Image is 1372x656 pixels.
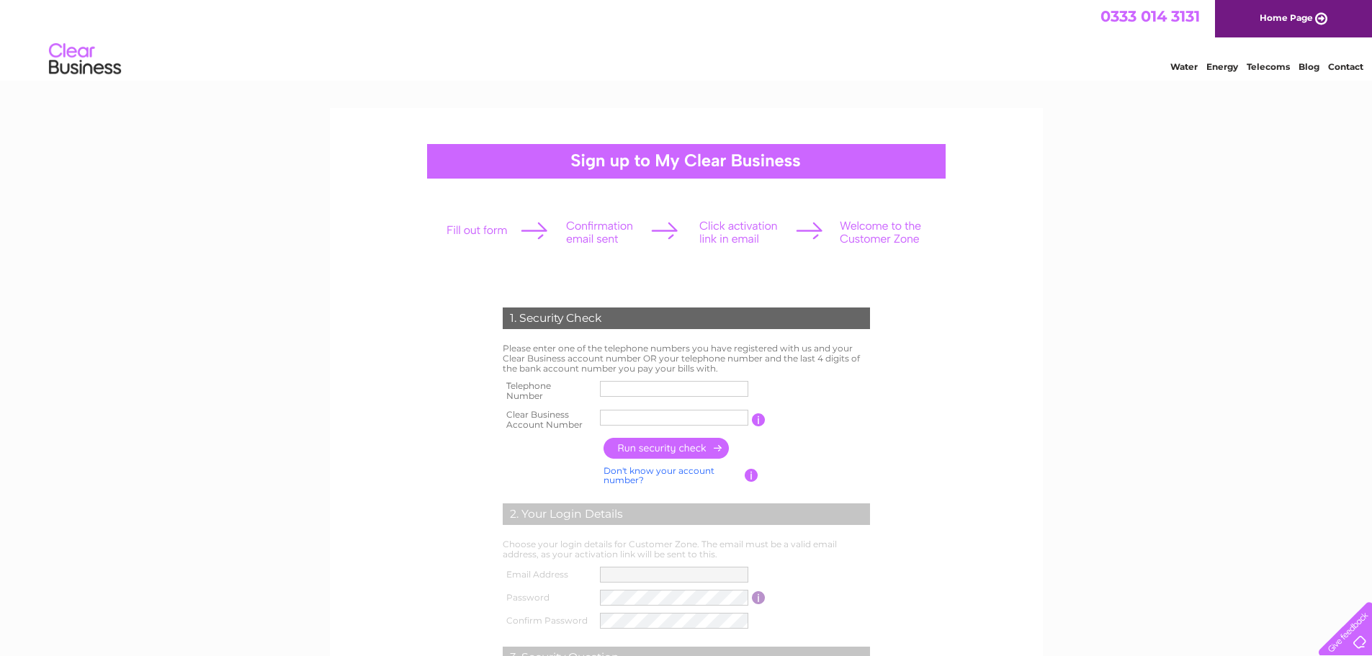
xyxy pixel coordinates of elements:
[499,586,597,609] th: Password
[503,307,870,329] div: 1. Security Check
[499,405,597,434] th: Clear Business Account Number
[1100,7,1200,25] a: 0333 014 3131
[499,377,597,405] th: Telephone Number
[499,536,874,563] td: Choose your login details for Customer Zone. The email must be a valid email address, as your act...
[1299,61,1319,72] a: Blog
[48,37,122,81] img: logo.png
[499,563,597,586] th: Email Address
[745,469,758,482] input: Information
[499,340,874,377] td: Please enter one of the telephone numbers you have registered with us and your Clear Business acc...
[1206,61,1238,72] a: Energy
[346,8,1027,70] div: Clear Business is a trading name of Verastar Limited (registered in [GEOGRAPHIC_DATA] No. 3667643...
[499,609,597,632] th: Confirm Password
[1247,61,1290,72] a: Telecoms
[604,465,714,486] a: Don't know your account number?
[752,591,766,604] input: Information
[1328,61,1363,72] a: Contact
[503,503,870,525] div: 2. Your Login Details
[752,413,766,426] input: Information
[1170,61,1198,72] a: Water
